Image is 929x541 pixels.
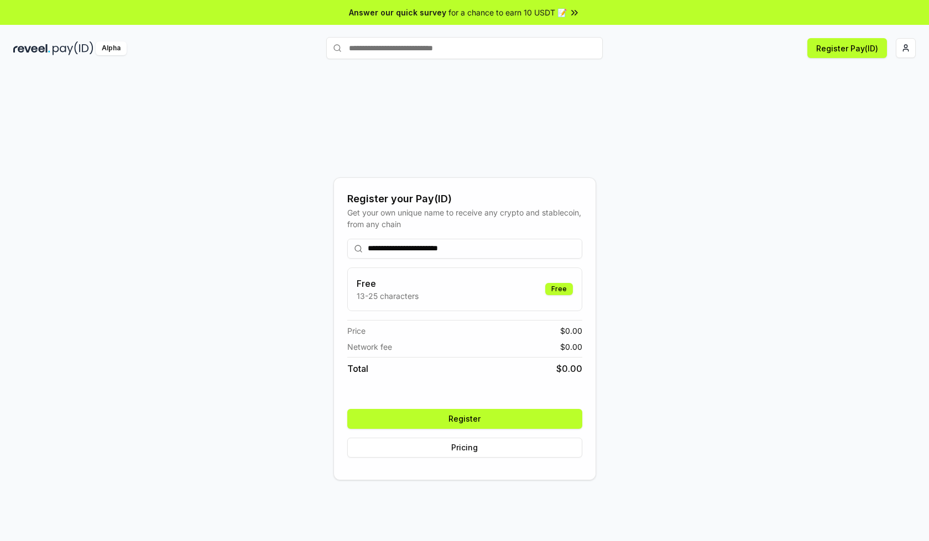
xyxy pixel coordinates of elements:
span: $ 0.00 [560,341,582,353]
button: Register [347,409,582,429]
button: Register Pay(ID) [807,38,887,58]
div: Register your Pay(ID) [347,191,582,207]
span: $ 0.00 [560,325,582,337]
span: Answer our quick survey [349,7,446,18]
span: $ 0.00 [556,362,582,375]
button: Pricing [347,438,582,458]
span: for a chance to earn 10 USDT 📝 [448,7,567,18]
span: Network fee [347,341,392,353]
p: 13-25 characters [357,290,419,302]
div: Alpha [96,41,127,55]
span: Price [347,325,366,337]
div: Get your own unique name to receive any crypto and stablecoin, from any chain [347,207,582,230]
h3: Free [357,277,419,290]
span: Total [347,362,368,375]
img: pay_id [53,41,93,55]
img: reveel_dark [13,41,50,55]
div: Free [545,283,573,295]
